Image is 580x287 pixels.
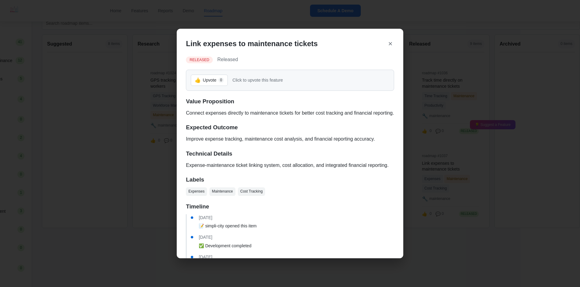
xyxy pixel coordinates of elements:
[186,123,394,132] h3: Expected Outcome
[191,75,228,86] button: 👍 Upvote 0
[199,223,394,229] div: 📝 simpli-city opened this item
[186,202,394,211] h3: Timeline
[232,78,283,83] span: Click to upvote this feature
[203,78,216,83] span: Upvote
[238,187,265,196] span: Cost Tracking
[186,38,318,50] h2: Link expenses to maintenance tickets
[186,109,394,117] p: Connect expenses directly to maintenance tickets for better cost tracking and financial reporting.
[186,57,213,63] span: Released
[186,135,394,143] p: Improve expense tracking, maintenance cost analysis, and financial reporting accuracy.
[186,149,394,158] h3: Technical Details
[199,242,394,249] div: ✅ Development completed
[186,97,394,106] h3: Value Proposition
[199,234,394,241] div: [DATE]
[186,187,207,196] span: Expenses
[209,187,235,196] span: Maintenance
[186,161,394,169] p: Expense-maintenance ticket linking system, cost allocation, and integrated financial reporting.
[218,77,224,83] span: 0
[199,254,394,260] div: [DATE]
[199,214,394,221] div: [DATE]
[387,38,394,50] button: ×
[195,77,201,83] span: 👍
[186,175,394,184] h3: Labels
[217,57,238,62] span: Released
